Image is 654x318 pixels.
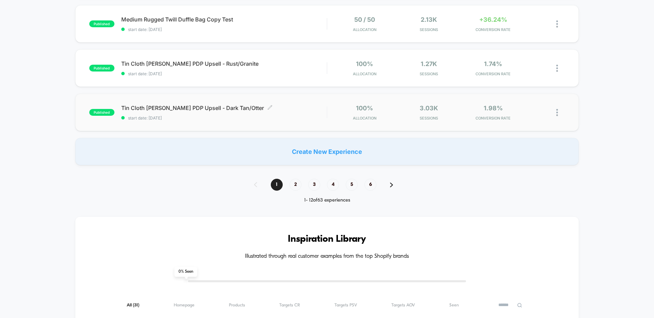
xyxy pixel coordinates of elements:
span: 5 [346,179,358,191]
span: Sessions [399,71,460,76]
span: CONVERSION RATE [463,27,524,32]
span: Products [229,303,245,308]
span: 1.27k [421,60,437,67]
span: ( 31 ) [133,303,139,307]
span: 100% [356,105,373,112]
img: close [556,65,558,72]
span: CONVERSION RATE [463,71,524,76]
img: close [556,20,558,28]
span: 0 % Seen [174,267,197,277]
span: All [127,303,139,308]
span: Allocation [353,116,376,121]
img: close [556,109,558,116]
span: 1 [271,179,283,191]
h3: Inspiration Library [96,234,558,245]
span: Targets CR [279,303,300,308]
span: published [89,65,114,71]
span: Allocation [353,27,376,32]
span: Sessions [399,116,460,121]
span: Tin Cloth [PERSON_NAME] PDP Upsell - Dark Tan/Otter [121,105,327,111]
span: 1.98% [484,105,503,112]
div: 1 - 12 of 63 experiences [247,197,407,203]
span: Tin Cloth [PERSON_NAME] PDP Upsell - Rust/Granite [121,60,327,67]
span: 100% [356,60,373,67]
span: Targets PSV [334,303,357,308]
span: start date: [DATE] [121,115,327,121]
span: 2 [290,179,301,191]
h4: Illustrated through real customer examples from the top Shopify brands [96,253,558,260]
span: Targets AOV [391,303,415,308]
span: 50 / 50 [354,16,375,23]
span: Sessions [399,27,460,32]
span: CONVERSION RATE [463,116,524,121]
span: 6 [364,179,376,191]
span: start date: [DATE] [121,27,327,32]
span: 1.74% [484,60,502,67]
span: published [89,109,114,116]
span: start date: [DATE] [121,71,327,76]
span: Medium Rugged Twill Duffle Bag Copy Test [121,16,327,23]
img: pagination forward [390,182,393,187]
div: Create New Experience [75,138,579,165]
span: 3.03k [420,105,438,112]
span: +36.24% [479,16,507,23]
span: 3 [308,179,320,191]
span: Allocation [353,71,376,76]
span: published [89,20,114,27]
span: Seen [449,303,459,308]
span: Homepage [174,303,194,308]
span: 2.13k [421,16,437,23]
span: 4 [327,179,339,191]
